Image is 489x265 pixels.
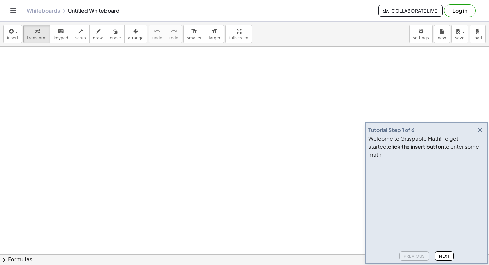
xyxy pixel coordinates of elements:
[409,25,433,43] button: settings
[154,27,160,35] i: undo
[434,25,450,43] button: new
[225,25,252,43] button: fullscreen
[368,126,415,134] div: Tutorial Step 1 of 6
[378,5,443,17] button: Collaborate Live
[171,27,177,35] i: redo
[211,27,218,35] i: format_size
[187,36,202,40] span: smaller
[470,25,486,43] button: load
[229,36,248,40] span: fullscreen
[455,36,464,40] span: save
[166,25,182,43] button: redoredo
[110,36,121,40] span: erase
[435,251,454,261] button: Next
[439,254,449,259] span: Next
[23,25,50,43] button: transform
[413,36,429,40] span: settings
[205,25,224,43] button: format_sizelarger
[388,143,444,150] b: click the insert button
[93,36,103,40] span: draw
[149,25,166,43] button: undoundo
[473,36,482,40] span: load
[209,36,220,40] span: larger
[58,27,64,35] i: keyboard
[368,135,485,159] div: Welcome to Graspable Math! To get started, to enter some math.
[152,36,162,40] span: undo
[54,36,68,40] span: keypad
[191,27,197,35] i: format_size
[106,25,124,43] button: erase
[3,25,22,43] button: insert
[124,25,147,43] button: arrange
[128,36,144,40] span: arrange
[89,25,107,43] button: draw
[384,8,437,14] span: Collaborate Live
[7,36,18,40] span: insert
[438,36,446,40] span: new
[75,36,86,40] span: scrub
[72,25,90,43] button: scrub
[50,25,72,43] button: keyboardkeypad
[27,7,60,14] a: Whiteboards
[451,25,468,43] button: save
[27,36,47,40] span: transform
[169,36,178,40] span: redo
[8,5,19,16] button: Toggle navigation
[183,25,205,43] button: format_sizesmaller
[444,4,476,17] button: Log in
